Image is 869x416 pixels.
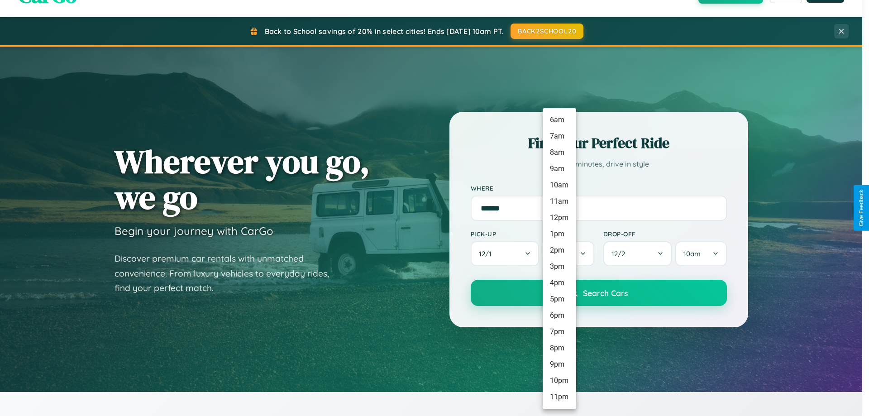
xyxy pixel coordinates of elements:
[543,193,576,210] li: 11am
[543,161,576,177] li: 9am
[543,128,576,144] li: 7am
[543,389,576,405] li: 11pm
[543,258,576,275] li: 3pm
[543,356,576,373] li: 9pm
[858,190,864,226] div: Give Feedback
[543,324,576,340] li: 7pm
[543,226,576,242] li: 1pm
[543,307,576,324] li: 6pm
[543,177,576,193] li: 10am
[543,210,576,226] li: 12pm
[543,242,576,258] li: 2pm
[543,275,576,291] li: 4pm
[543,112,576,128] li: 6am
[543,373,576,389] li: 10pm
[543,291,576,307] li: 5pm
[543,144,576,161] li: 8am
[543,340,576,356] li: 8pm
